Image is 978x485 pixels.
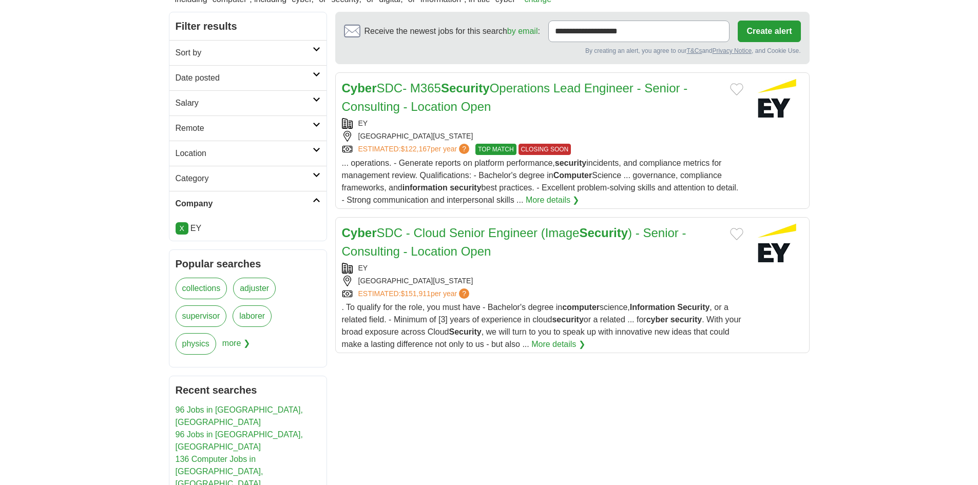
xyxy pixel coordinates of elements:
strong: security [552,315,583,324]
a: supervisor [176,305,227,327]
h2: Date posted [176,72,313,84]
a: by email [507,27,538,35]
a: Company [169,191,327,216]
strong: Cyber [342,226,377,240]
span: more ❯ [222,333,250,361]
h2: Recent searches [176,382,320,398]
a: ESTIMATED:$122,167per year? [358,144,472,155]
a: EY [358,264,368,272]
li: EY [176,222,320,235]
h2: Filter results [169,12,327,40]
h2: Location [176,147,313,160]
span: ? [459,144,469,154]
a: More details ❯ [531,338,585,351]
button: Add to favorite jobs [730,83,743,95]
a: laborer [233,305,272,327]
strong: security [555,159,586,167]
strong: Security [449,327,482,336]
a: T&Cs [686,47,702,54]
a: Date posted [169,65,327,90]
a: physics [176,333,216,355]
span: TOP MATCH [475,144,516,155]
div: [GEOGRAPHIC_DATA][US_STATE] [342,131,743,142]
span: ... operations. - Generate reports on platform performance, incidents, and compliance metrics for... [342,159,739,204]
a: CyberSDC - Cloud Senior Engineer (ImageSecurity) - Senior - Consulting - Location Open [342,226,686,258]
strong: Security [441,81,490,95]
strong: security [450,183,481,192]
a: Salary [169,90,327,115]
strong: Security [579,226,628,240]
strong: security [670,315,702,324]
a: EY [358,119,368,127]
h2: Category [176,172,313,185]
span: Receive the newest jobs for this search : [365,25,540,37]
h2: Salary [176,97,313,109]
a: Sort by [169,40,327,65]
h2: Remote [176,122,313,134]
img: EY logo [752,224,803,262]
h2: Company [176,198,313,210]
strong: information [402,183,448,192]
span: $151,911 [400,289,430,298]
a: adjuster [233,278,276,299]
a: Remote [169,115,327,141]
a: Location [169,141,327,166]
h2: Popular searches [176,256,320,271]
a: collections [176,278,227,299]
h2: Sort by [176,47,313,59]
span: ? [459,288,469,299]
span: $122,167 [400,145,430,153]
strong: Information [630,303,675,312]
a: CyberSDC- M365SecurityOperations Lead Engineer - Senior - Consulting - Location Open [342,81,688,113]
a: Category [169,166,327,191]
strong: computer [562,303,600,312]
img: EY logo [752,79,803,118]
div: By creating an alert, you agree to our and , and Cookie Use. [344,46,801,55]
a: ESTIMATED:$151,911per year? [358,288,472,299]
button: Add to favorite jobs [730,228,743,240]
a: X [176,222,188,235]
div: [GEOGRAPHIC_DATA][US_STATE] [342,276,743,286]
strong: cyber [646,315,668,324]
span: CLOSING SOON [519,144,571,155]
strong: Security [677,303,709,312]
button: Create alert [738,21,800,42]
span: . To qualify for the role, you must have - Bachelor's degree in science, , or a related field. - ... [342,303,741,348]
a: 96 Jobs in [GEOGRAPHIC_DATA], [GEOGRAPHIC_DATA] [176,430,303,451]
a: Privacy Notice [712,47,752,54]
strong: Computer [553,171,592,180]
a: More details ❯ [526,194,580,206]
strong: Cyber [342,81,377,95]
a: 96 Jobs in [GEOGRAPHIC_DATA], [GEOGRAPHIC_DATA] [176,405,303,426]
